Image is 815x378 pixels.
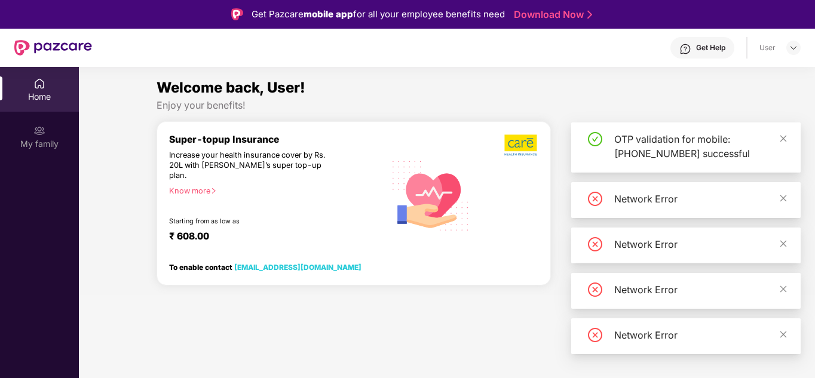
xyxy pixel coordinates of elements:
div: Know more [169,186,378,195]
strong: mobile app [304,8,353,20]
span: check-circle [588,132,602,146]
img: Stroke [587,8,592,21]
img: Logo [231,8,243,20]
img: b5dec4f62d2307b9de63beb79f102df3.png [504,134,538,156]
span: close-circle [588,282,602,297]
div: ₹ 608.00 [169,231,373,245]
img: svg+xml;base64,PHN2ZyB3aWR0aD0iMjAiIGhlaWdodD0iMjAiIHZpZXdCb3g9IjAgMCAyMCAyMCIgZmlsbD0ibm9uZSIgeG... [33,125,45,137]
a: Download Now [514,8,589,21]
div: Network Error [614,237,786,251]
div: Super-topup Insurance [169,134,385,145]
a: [EMAIL_ADDRESS][DOMAIN_NAME] [234,263,361,272]
img: svg+xml;base64,PHN2ZyBpZD0iRHJvcGRvd24tMzJ4MzIiIHhtbG5zPSJodHRwOi8vd3d3LnczLm9yZy8yMDAwL3N2ZyIgd2... [789,43,798,53]
div: OTP validation for mobile: [PHONE_NUMBER] successful [614,132,786,161]
div: Enjoy your benefits! [157,99,737,112]
span: Welcome back, User! [157,79,305,96]
span: close-circle [588,192,602,206]
img: svg+xml;base64,PHN2ZyBpZD0iSGVscC0zMngzMiIgeG1sbnM9Imh0dHA6Ly93d3cudzMub3JnLzIwMDAvc3ZnIiB3aWR0aD... [679,43,691,55]
span: close [779,330,788,339]
img: New Pazcare Logo [14,40,92,56]
span: close [779,285,788,293]
span: right [210,188,217,194]
div: To enable contact [169,263,361,271]
div: User [759,43,776,53]
div: Network Error [614,328,786,342]
span: close [779,134,788,143]
div: Network Error [614,192,786,206]
img: svg+xml;base64,PHN2ZyBpZD0iSG9tZSIgeG1sbnM9Imh0dHA6Ly93d3cudzMub3JnLzIwMDAvc3ZnIiB3aWR0aD0iMjAiIG... [33,78,45,90]
span: close-circle [588,237,602,251]
div: Starting from as low as [169,217,334,226]
span: close [779,239,788,248]
span: close [779,194,788,202]
span: close-circle [588,328,602,342]
img: svg+xml;base64,PHN2ZyB4bWxucz0iaHR0cDovL3d3dy53My5vcmcvMjAwMC9zdmciIHhtbG5zOnhsaW5rPSJodHRwOi8vd3... [385,148,477,242]
div: Network Error [614,282,786,297]
div: Get Pazcare for all your employee benefits need [252,7,505,21]
div: Increase your health insurance cover by Rs. 20L with [PERSON_NAME]’s super top-up plan. [169,150,333,181]
div: Get Help [696,43,725,53]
